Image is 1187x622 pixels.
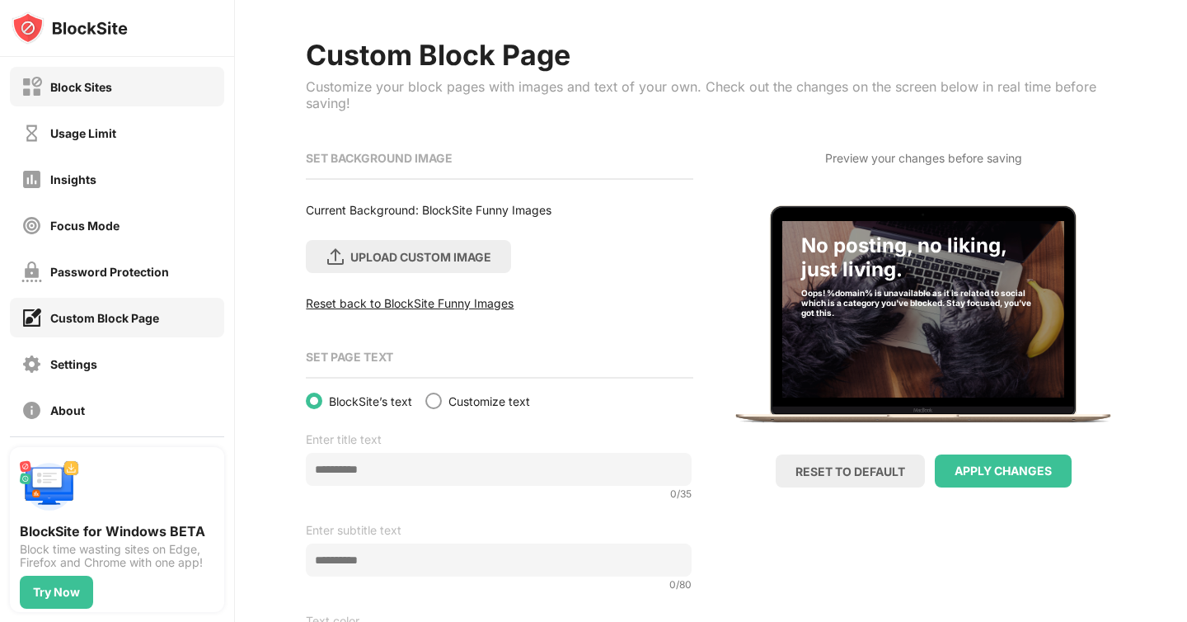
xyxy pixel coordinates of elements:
[306,350,691,364] div: SET PAGE TEXT
[50,126,116,140] div: Usage Limit
[306,523,691,537] div: Enter subtitle text
[795,464,905,478] div: RESET TO DEFAULT
[20,523,214,540] div: BlockSite for Windows BETA
[306,78,1115,111] div: Customize your block pages with images and text of your own. Check out the changes on the screen ...
[21,169,42,190] img: insights-off.svg
[669,578,692,591] div: 0 / 80
[801,233,1045,298] div: No posting, no liking, just living.
[306,296,691,310] div: Reset back to BlockSite Funny Images
[50,172,96,186] div: Insights
[782,221,1064,398] img: category-socialNetworksAndOnlineCommunities-001.jpg
[50,219,120,233] div: Focus Mode
[50,80,112,94] div: Block Sites
[955,464,1052,478] div: APPLY CHANGES
[33,586,80,599] div: Try Now
[306,203,691,217] div: Current Background : BlockSite Funny Images
[801,288,1045,318] div: Oops! %domain% is unavailable as it is related to social which is a category you've blocked. Stay...
[825,151,1022,165] div: Preview your changes before saving
[670,488,692,500] div: 0 / 35
[306,432,691,446] div: Enter title text
[306,151,691,165] div: SET BACKGROUND IMAGE
[329,394,412,408] span: BlockSite’s text
[50,357,97,371] div: Settings
[350,250,491,264] div: UPLOAD CUSTOM IMAGE
[20,457,79,516] img: push-desktop.svg
[306,38,1115,72] div: Custom Block Page
[50,311,159,325] div: Custom Block Page
[21,123,42,144] img: time-usage-off.svg
[21,354,42,375] img: settings-off.svg
[50,403,85,417] div: About
[21,215,42,236] img: focus-off.svg
[21,262,42,282] img: password-protection-off.svg
[20,543,214,569] div: Block time wasting sites on Edge, Firefox and Chrome with one app!
[21,400,42,421] img: about-off.svg
[21,308,42,328] img: customize-block-page-on.svg
[12,12,128,45] img: logo-blocksite.svg
[21,77,42,97] img: block-off.svg
[50,265,169,279] div: Password Protection
[448,394,530,408] span: Customize text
